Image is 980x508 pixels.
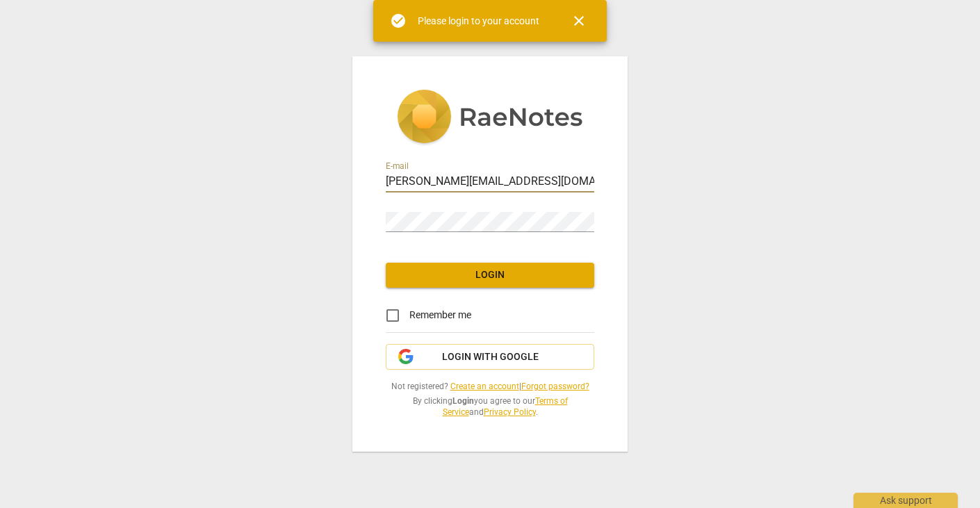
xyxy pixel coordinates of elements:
[562,4,596,38] button: Close
[521,382,589,391] a: Forgot password?
[443,396,568,418] a: Terms of Service
[484,407,536,417] a: Privacy Policy
[397,90,583,147] img: 5ac2273c67554f335776073100b6d88f.svg
[386,162,409,170] label: E-mail
[854,493,958,508] div: Ask support
[452,396,474,406] b: Login
[390,13,407,29] span: check_circle
[450,382,519,391] a: Create an account
[386,263,594,288] button: Login
[418,14,539,28] div: Please login to your account
[386,381,594,393] span: Not registered? |
[397,268,583,282] span: Login
[386,344,594,370] button: Login with Google
[386,395,594,418] span: By clicking you agree to our and .
[442,350,539,364] span: Login with Google
[571,13,587,29] span: close
[409,308,471,322] span: Remember me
